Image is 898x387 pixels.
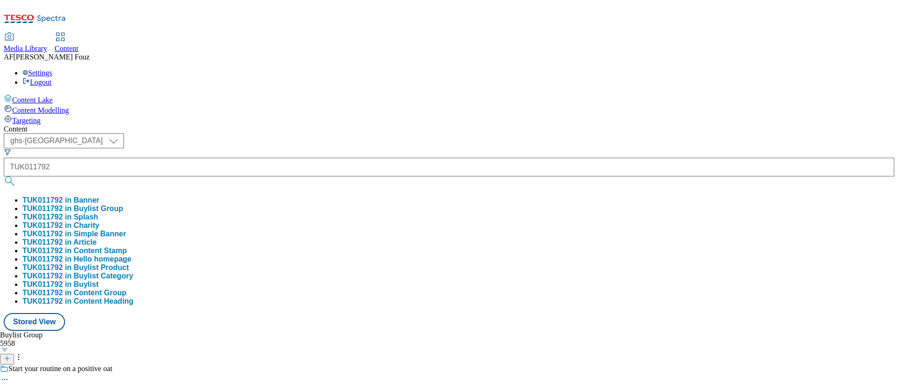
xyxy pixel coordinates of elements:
[22,238,97,247] button: TUK011792 in Article
[22,289,126,297] button: TUK011792 in Content Group
[22,263,129,272] div: TUK011792 in
[73,238,97,246] span: Article
[4,313,65,331] button: Stored View
[4,94,894,104] a: Content Lake
[22,255,131,263] button: TUK011792 in Hello homepage
[13,53,89,61] span: [PERSON_NAME] Fouz
[22,238,97,247] div: TUK011792 in
[4,33,47,53] a: Media Library
[22,204,123,213] button: TUK011792 in Buylist Group
[4,148,11,156] svg: Search Filters
[4,125,894,133] div: Content
[55,44,79,52] span: Content
[4,158,894,176] input: Search
[22,221,100,230] div: TUK011792 in
[12,117,41,124] span: Targeting
[73,255,131,263] span: Hello homepage
[22,280,99,289] div: TUK011792 in
[22,263,129,272] button: TUK011792 in Buylist Product
[73,280,98,288] span: Buylist
[22,78,51,86] a: Logout
[22,213,98,221] button: TUK011792 in Splash
[22,196,100,204] button: TUK011792 in Banner
[22,280,99,289] button: TUK011792 in Buylist
[22,255,131,263] div: TUK011792 in
[4,104,894,115] a: Content Modelling
[22,230,126,238] button: TUK011792 in Simple Banner
[4,44,47,52] span: Media Library
[22,272,133,280] button: TUK011792 in Buylist Category
[22,272,133,280] div: TUK011792 in
[8,365,112,373] div: Start your routine on a positive oat
[55,33,79,53] a: Content
[12,106,69,114] span: Content Modelling
[22,69,52,77] a: Settings
[4,53,13,61] span: AF
[22,221,100,230] button: TUK011792 in Charity
[4,115,894,125] a: Targeting
[73,272,133,280] span: Buylist Category
[22,297,133,306] button: TUK011792 in Content Heading
[73,221,99,229] span: Charity
[12,96,53,104] span: Content Lake
[73,263,129,271] span: Buylist Product
[22,247,127,255] button: TUK011792 in Content Stamp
